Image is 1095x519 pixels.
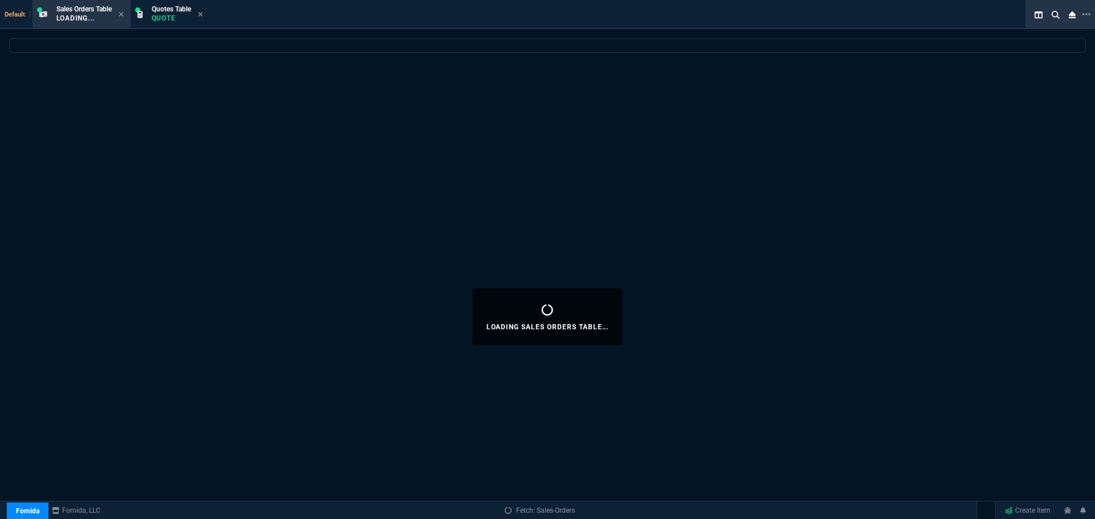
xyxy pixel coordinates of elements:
[56,5,112,13] span: Sales Orders Table
[152,14,191,23] p: Quote
[56,14,112,23] p: Loading...
[48,505,104,516] a: msbcCompanyName
[198,10,203,19] nx-icon: Close Tab
[119,10,124,19] nx-icon: Close Tab
[486,322,609,332] p: Loading Sales Orders Table...
[505,505,575,516] a: Fetch: Sales-Orders
[152,5,191,13] span: Quotes Table
[1000,502,1055,519] a: Create Item
[1030,8,1047,22] nx-icon: Split Panels
[5,11,30,18] span: Default
[1064,8,1080,22] nx-icon: Close Workbench
[1082,9,1090,20] nx-icon: Open New Tab
[1047,8,1064,22] nx-icon: Search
